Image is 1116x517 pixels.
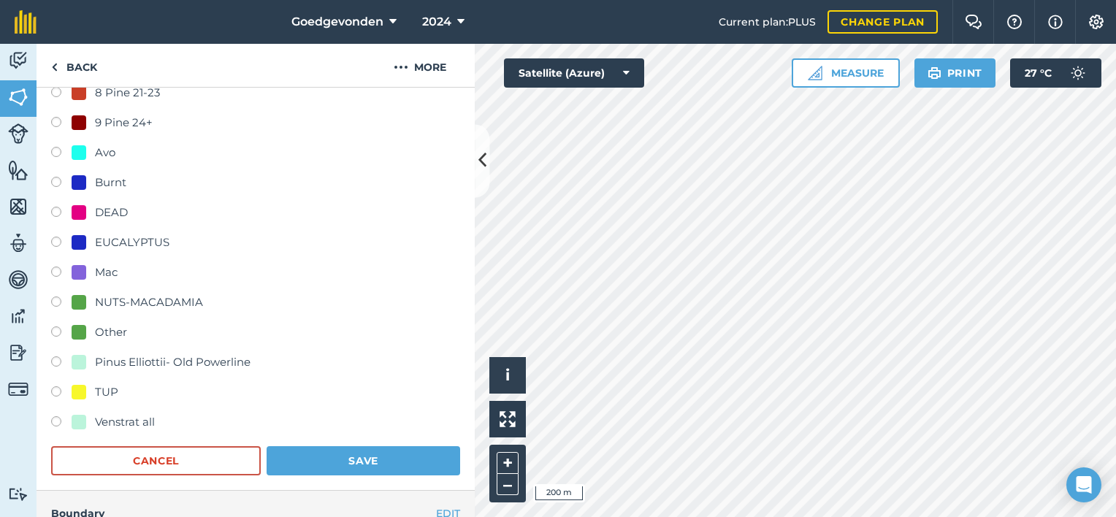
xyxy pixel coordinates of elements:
[8,50,28,72] img: svg+xml;base64,PD94bWwgdmVyc2lvbj0iMS4wIiBlbmNvZGluZz0idXRmLTgiPz4KPCEtLSBHZW5lcmF0b3I6IEFkb2JlIE...
[95,144,115,161] div: Avo
[8,342,28,364] img: svg+xml;base64,PD94bWwgdmVyc2lvbj0iMS4wIiBlbmNvZGluZz0idXRmLTgiPz4KPCEtLSBHZW5lcmF0b3I6IEFkb2JlIE...
[8,269,28,291] img: svg+xml;base64,PD94bWwgdmVyc2lvbj0iMS4wIiBlbmNvZGluZz0idXRmLTgiPz4KPCEtLSBHZW5lcmF0b3I6IEFkb2JlIE...
[8,379,28,399] img: svg+xml;base64,PD94bWwgdmVyc2lvbj0iMS4wIiBlbmNvZGluZz0idXRmLTgiPz4KPCEtLSBHZW5lcmF0b3I6IEFkb2JlIE...
[8,487,28,501] img: svg+xml;base64,PD94bWwgdmVyc2lvbj0iMS4wIiBlbmNvZGluZz0idXRmLTgiPz4KPCEtLSBHZW5lcmF0b3I6IEFkb2JlIE...
[8,232,28,254] img: svg+xml;base64,PD94bWwgdmVyc2lvbj0iMS4wIiBlbmNvZGluZz0idXRmLTgiPz4KPCEtLSBHZW5lcmF0b3I6IEFkb2JlIE...
[8,159,28,181] img: svg+xml;base64,PHN2ZyB4bWxucz0iaHR0cDovL3d3dy53My5vcmcvMjAwMC9zdmciIHdpZHRoPSI1NiIgaGVpZ2h0PSI2MC...
[95,264,118,281] div: Mac
[291,13,383,31] span: Goedgevonden
[505,366,510,384] span: i
[8,86,28,108] img: svg+xml;base64,PHN2ZyB4bWxucz0iaHR0cDovL3d3dy53My5vcmcvMjAwMC9zdmciIHdpZHRoPSI1NiIgaGVpZ2h0PSI2MC...
[914,58,996,88] button: Print
[497,452,519,474] button: +
[1006,15,1023,29] img: A question mark icon
[1010,58,1101,88] button: 27 °C
[792,58,900,88] button: Measure
[500,411,516,427] img: Four arrows, one pointing top left, one top right, one bottom right and the last bottom left
[1048,13,1063,31] img: svg+xml;base64,PHN2ZyB4bWxucz0iaHR0cDovL3d3dy53My5vcmcvMjAwMC9zdmciIHdpZHRoPSIxNyIgaGVpZ2h0PSIxNy...
[504,58,644,88] button: Satellite (Azure)
[719,14,816,30] span: Current plan : PLUS
[95,114,153,131] div: 9 Pine 24+
[1066,467,1101,502] div: Open Intercom Messenger
[95,323,127,341] div: Other
[497,474,519,495] button: –
[1088,15,1105,29] img: A cog icon
[8,305,28,327] img: svg+xml;base64,PD94bWwgdmVyc2lvbj0iMS4wIiBlbmNvZGluZz0idXRmLTgiPz4KPCEtLSBHZW5lcmF0b3I6IEFkb2JlIE...
[422,13,451,31] span: 2024
[965,15,982,29] img: Two speech bubbles overlapping with the left bubble in the forefront
[95,353,251,371] div: Pinus Elliottii- Old Powerline
[95,413,155,431] div: Venstrat all
[15,10,37,34] img: fieldmargin Logo
[928,64,941,82] img: svg+xml;base64,PHN2ZyB4bWxucz0iaHR0cDovL3d3dy53My5vcmcvMjAwMC9zdmciIHdpZHRoPSIxOSIgaGVpZ2h0PSIyNC...
[95,383,118,401] div: TUP
[1025,58,1052,88] span: 27 ° C
[95,204,128,221] div: DEAD
[267,446,460,475] button: Save
[51,58,58,76] img: svg+xml;base64,PHN2ZyB4bWxucz0iaHR0cDovL3d3dy53My5vcmcvMjAwMC9zdmciIHdpZHRoPSI5IiBoZWlnaHQ9IjI0Ii...
[1063,58,1093,88] img: svg+xml;base64,PD94bWwgdmVyc2lvbj0iMS4wIiBlbmNvZGluZz0idXRmLTgiPz4KPCEtLSBHZW5lcmF0b3I6IEFkb2JlIE...
[95,234,169,251] div: EUCALYPTUS
[365,44,475,87] button: More
[394,58,408,76] img: svg+xml;base64,PHN2ZyB4bWxucz0iaHR0cDovL3d3dy53My5vcmcvMjAwMC9zdmciIHdpZHRoPSIyMCIgaGVpZ2h0PSIyNC...
[828,10,938,34] a: Change plan
[95,174,126,191] div: Burnt
[8,123,28,144] img: svg+xml;base64,PD94bWwgdmVyc2lvbj0iMS4wIiBlbmNvZGluZz0idXRmLTgiPz4KPCEtLSBHZW5lcmF0b3I6IEFkb2JlIE...
[37,44,112,87] a: Back
[95,294,203,311] div: NUTS-MACADAMIA
[51,446,261,475] button: Cancel
[808,66,822,80] img: Ruler icon
[489,357,526,394] button: i
[8,196,28,218] img: svg+xml;base64,PHN2ZyB4bWxucz0iaHR0cDovL3d3dy53My5vcmcvMjAwMC9zdmciIHdpZHRoPSI1NiIgaGVpZ2h0PSI2MC...
[95,84,160,102] div: 8 Pine 21-23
